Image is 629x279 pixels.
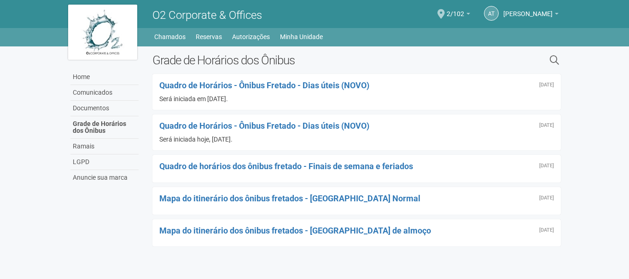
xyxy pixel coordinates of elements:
a: 2/102 [447,11,470,19]
a: Quadro de Horários - Ônibus Fretado - Dias úteis (NOVO) [159,80,369,90]
div: Sexta-feira, 23 de outubro de 2020 às 16:54 [539,195,554,201]
span: O2 Corporate & Offices [152,9,262,22]
a: Anuncie sua marca [70,170,139,185]
a: Chamados [154,30,186,43]
a: Documentos [70,101,139,116]
a: Minha Unidade [280,30,323,43]
a: Ramais [70,139,139,154]
a: AT [484,6,499,21]
span: 2/102 [447,1,464,17]
a: Comunicados [70,85,139,101]
a: Quadro de Horários - Ônibus Fretado - Dias úteis (NOVO) [159,121,369,131]
div: Sexta-feira, 24 de janeiro de 2025 às 19:36 [539,82,554,88]
div: Será iniciada em [DATE]. [159,95,554,103]
h2: Grade de Horários dos Ônibus [152,53,455,67]
span: Alessandra Teixeira [503,1,553,17]
a: Grade de Horários dos Ônibus [70,116,139,139]
div: Sexta-feira, 23 de outubro de 2020 às 16:55 [539,163,554,169]
img: logo.jpg [68,5,137,60]
a: LGPD [70,154,139,170]
div: Será iniciada hoje, [DATE]. [159,135,554,143]
a: Mapa do itinerário dos ônibus fretados - [GEOGRAPHIC_DATA] Normal [159,194,420,203]
a: Home [70,69,139,85]
a: [PERSON_NAME] [503,11,559,19]
div: Sexta-feira, 23 de outubro de 2020 às 16:53 [539,228,554,233]
a: Autorizações [232,30,270,43]
a: Mapa do itinerário dos ônibus fretados - [GEOGRAPHIC_DATA] de almoço [159,226,431,235]
a: Reservas [196,30,222,43]
div: Segunda-feira, 13 de maio de 2024 às 11:08 [539,123,554,128]
a: Quadro de horários dos ônibus fretado - Finais de semana e feriados [159,161,413,171]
